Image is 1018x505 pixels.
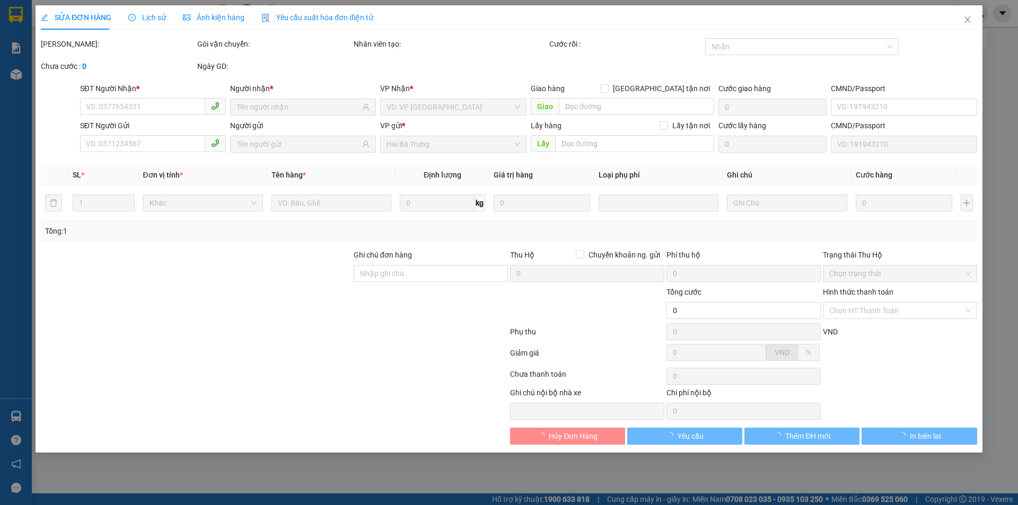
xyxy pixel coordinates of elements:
[678,430,704,442] span: Yêu cầu
[475,194,485,211] span: kg
[774,432,785,439] span: loading
[718,99,827,116] input: Cước giao hàng
[953,5,982,35] button: Close
[666,432,678,439] span: loading
[559,98,714,115] input: Dọc đường
[823,288,893,296] label: Hình thức thanh toán
[785,430,830,442] span: Thêm ĐH mới
[666,288,701,296] span: Tổng cước
[718,84,771,93] label: Cước giao hàng
[666,249,821,265] div: Phí thu hộ
[271,171,306,179] span: Tên hàng
[363,103,370,111] span: user
[381,84,410,93] span: VP Nhận
[230,120,376,131] div: Người gửi
[73,171,82,179] span: SL
[910,430,941,442] span: In biên lai
[823,327,838,336] span: VND
[963,15,972,24] span: close
[41,13,111,22] span: SỬA ĐƠN HÀNG
[45,225,393,237] div: Tổng: 1
[531,121,561,130] span: Lấy hàng
[510,387,664,403] div: Ghi chú nội bộ nhà xe
[82,62,86,70] b: 0
[718,121,766,130] label: Cước lấy hàng
[494,171,533,179] span: Giá trị hàng
[862,428,977,445] button: In biên lai
[354,265,508,282] input: Ghi chú đơn hàng
[718,136,827,153] input: Cước lấy hàng
[150,195,257,211] span: Khác
[236,101,360,113] input: Tên người nhận
[856,194,952,211] input: 0
[80,120,226,131] div: SĐT Người Gửi
[381,120,526,131] div: VP gửi
[183,13,244,22] span: Ảnh kiện hàng
[531,135,555,152] span: Lấy
[898,432,910,439] span: loading
[424,171,461,179] span: Định lượng
[261,13,373,22] span: Yêu cầu xuất hóa đơn điện tử
[549,430,598,442] span: Hủy Đơn Hàng
[128,13,166,22] span: Lịch sử
[584,249,664,261] span: Chuyển khoản ng. gửi
[538,432,549,439] span: loading
[211,139,220,147] span: phone
[211,102,220,110] span: phone
[831,136,977,153] input: VD: 191943210
[831,120,977,131] div: CMND/Passport
[609,83,714,94] span: [GEOGRAPHIC_DATA] tận nơi
[509,347,665,366] div: Giảm giá
[354,38,547,50] div: Nhân viên tạo:
[197,60,352,72] div: Ngày GD:
[183,14,190,21] span: picture
[668,120,714,131] span: Lấy tận nơi
[41,38,195,50] div: [PERSON_NAME]:
[510,428,625,445] button: Hủy Đơn Hàng
[594,165,723,185] th: Loại phụ phí
[41,14,48,21] span: edit
[510,251,534,259] span: Thu Hộ
[823,249,977,261] div: Trạng thái Thu Hộ
[627,428,742,445] button: Yêu cầu
[961,194,972,211] button: plus
[856,171,892,179] span: Cước hàng
[727,194,847,211] input: Ghi Chú
[363,140,370,148] span: user
[236,138,360,150] input: Tên người gửi
[271,194,391,211] input: VD: Bàn, Ghế
[531,84,565,93] span: Giao hàng
[831,83,977,94] div: CMND/Passport
[494,194,590,211] input: 0
[723,165,852,185] th: Ghi chú
[549,38,704,50] div: Cước rồi :
[666,387,821,403] div: Chi phí nội bộ
[775,348,789,357] span: VND
[45,194,62,211] button: delete
[261,14,270,22] img: icon
[829,265,971,281] span: Chọn trạng thái
[509,326,665,344] div: Phụ thu
[806,348,811,357] span: %
[197,38,352,50] div: Gói vận chuyển:
[354,251,412,259] label: Ghi chú đơn hàng
[128,14,136,21] span: clock-circle
[143,171,183,179] span: Đơn vị tính
[744,428,859,445] button: Thêm ĐH mới
[41,60,195,72] div: Chưa cước :
[531,98,559,115] span: Giao
[509,368,665,387] div: Chưa thanh toán
[555,135,714,152] input: Dọc đường
[387,136,520,152] span: Hai Bà Trưng
[230,83,376,94] div: Người nhận
[80,83,226,94] div: SĐT Người Nhận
